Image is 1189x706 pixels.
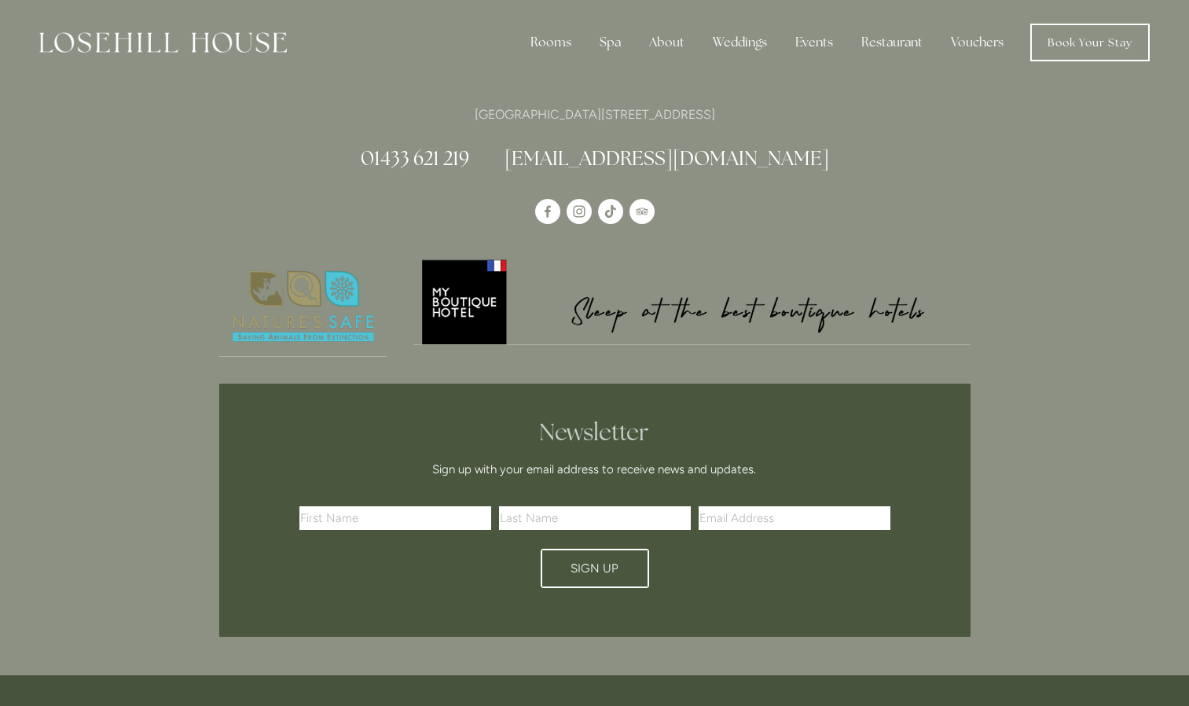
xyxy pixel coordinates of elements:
input: Last Name [499,506,691,530]
img: Losehill House [39,32,287,53]
input: First Name [299,506,491,530]
p: Sign up with your email address to receive news and updates. [305,460,885,479]
a: 01433 621 219 [361,145,469,171]
div: Events [783,27,846,58]
a: Instagram [567,199,592,224]
img: Nature's Safe - Logo [219,257,387,356]
div: About [637,27,697,58]
a: TikTok [598,199,623,224]
a: Vouchers [938,27,1016,58]
h2: Newsletter [305,418,885,447]
div: Weddings [700,27,780,58]
span: Sign Up [571,561,618,575]
a: Losehill House Hotel & Spa [535,199,560,224]
div: Restaurant [849,27,935,58]
div: Rooms [518,27,584,58]
div: Spa [587,27,633,58]
p: [GEOGRAPHIC_DATA][STREET_ADDRESS] [219,104,971,125]
img: My Boutique Hotel - Logo [413,257,971,344]
button: Sign Up [541,549,649,588]
a: Nature's Safe - Logo [219,257,387,357]
input: Email Address [699,506,890,530]
a: My Boutique Hotel - Logo [413,257,971,345]
a: TripAdvisor [629,199,655,224]
a: [EMAIL_ADDRESS][DOMAIN_NAME] [505,145,829,171]
a: Book Your Stay [1030,24,1150,61]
